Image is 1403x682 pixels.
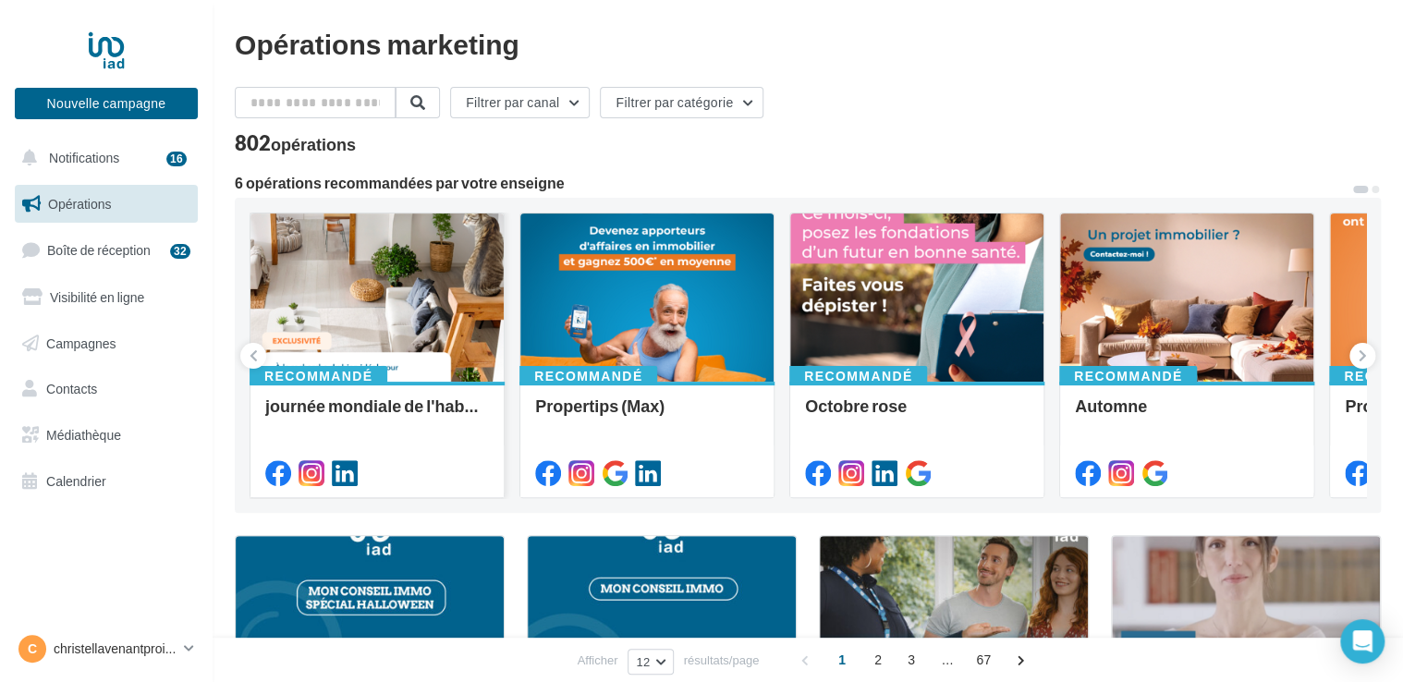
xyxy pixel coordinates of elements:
span: 1 [827,645,857,675]
a: Calendrier [11,462,201,501]
div: 16 [166,152,187,166]
div: Opérations marketing [235,30,1381,57]
div: Recommandé [1059,366,1197,386]
div: Octobre rose [805,396,1029,433]
span: Boîte de réception [47,242,151,258]
a: Médiathèque [11,416,201,455]
span: 3 [897,645,926,675]
div: Recommandé [519,366,657,386]
div: Recommandé [789,366,927,386]
p: christellavenantproimmo [54,639,177,658]
span: résultats/page [684,652,760,669]
span: Contacts [46,381,97,396]
a: c christellavenantproimmo [15,631,198,666]
button: Filtrer par catégorie [600,87,763,118]
div: 6 opérations recommandées par votre enseigne [235,176,1351,190]
span: 2 [863,645,893,675]
button: Notifications 16 [11,139,194,177]
div: Recommandé [250,366,387,386]
div: opérations [271,136,356,152]
span: Visibilité en ligne [50,289,144,305]
span: Opérations [48,196,111,212]
a: Boîte de réception32 [11,230,201,270]
span: Campagnes [46,335,116,350]
button: Filtrer par canal [450,87,590,118]
a: Opérations [11,185,201,224]
span: Afficher [578,652,618,669]
div: Open Intercom Messenger [1340,619,1385,664]
span: 12 [636,654,650,669]
span: Calendrier [46,473,106,489]
a: Campagnes [11,324,201,363]
span: 67 [969,645,998,675]
button: Nouvelle campagne [15,88,198,119]
div: journée mondiale de l'habitat [265,396,489,433]
a: Contacts [11,370,201,408]
span: ... [933,645,962,675]
div: 802 [235,133,356,153]
button: 12 [628,649,673,675]
a: Visibilité en ligne [11,278,201,317]
span: Médiathèque [46,427,121,443]
div: Automne [1075,396,1299,433]
span: c [28,639,37,658]
div: 32 [170,244,190,259]
div: Propertips (Max) [535,396,759,433]
span: Notifications [49,150,119,165]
